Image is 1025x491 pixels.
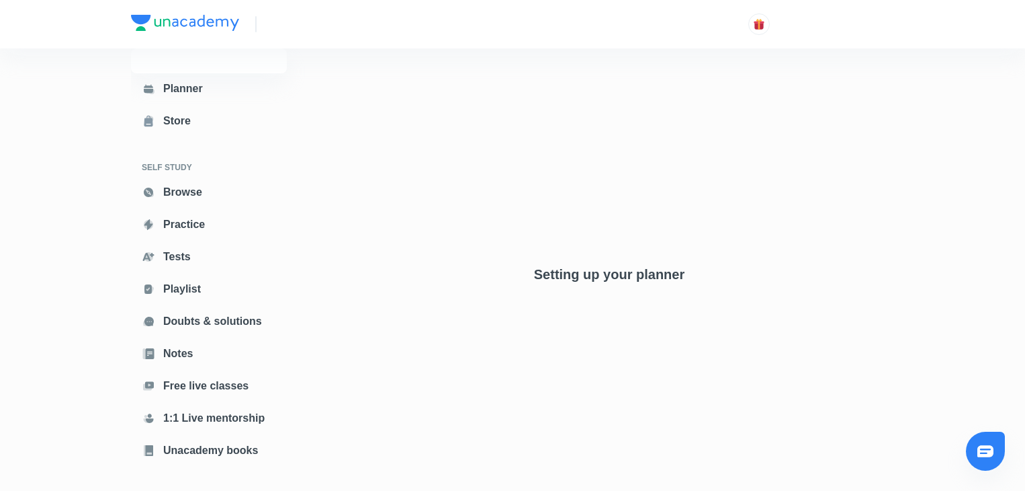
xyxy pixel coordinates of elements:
a: Notes [131,340,287,367]
a: Doubts & solutions [131,308,287,335]
a: Unacademy books [131,437,287,464]
button: avatar [748,13,770,35]
a: Playlist [131,276,287,303]
img: avatar [753,18,765,30]
a: Store [131,108,287,135]
div: Store [163,113,199,129]
a: Browse [131,179,287,206]
a: Planner [131,75,287,102]
h6: SELF STUDY [131,156,287,179]
a: Free live classes [131,373,287,400]
a: Practice [131,211,287,238]
a: Company Logo [131,15,239,34]
img: Company Logo [131,15,239,31]
h4: Setting up your planner [534,266,684,282]
a: Tests [131,243,287,270]
a: 1:1 Live mentorship [131,405,287,432]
